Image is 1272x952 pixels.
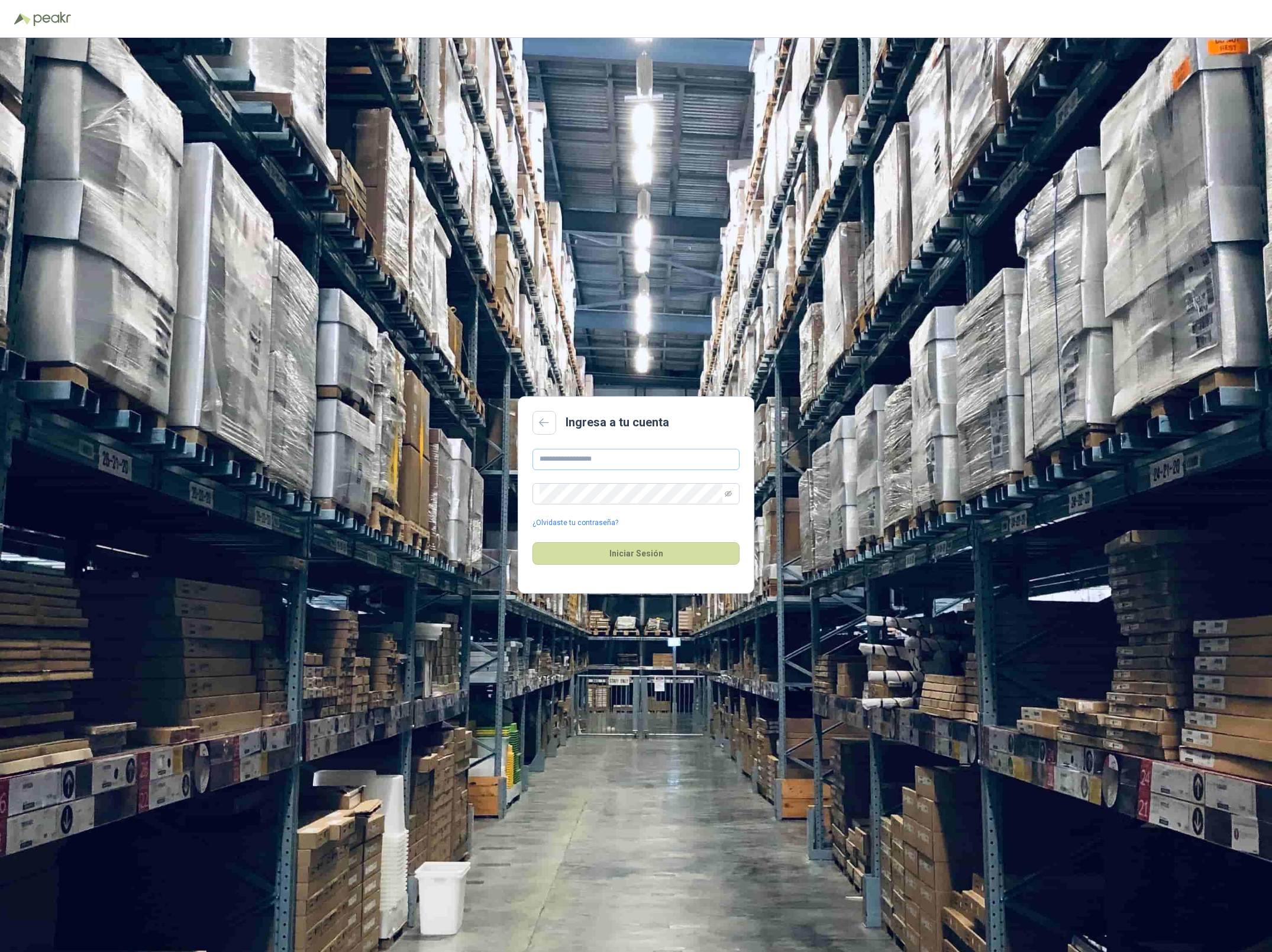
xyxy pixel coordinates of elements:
img: Peakr [33,12,71,26]
span: eye-invisible [725,490,732,497]
h2: Ingresa a tu cuenta [566,413,669,432]
img: Logo [14,13,31,25]
button: Iniciar Sesión [532,542,740,565]
a: ¿Olvidaste tu contraseña? [532,517,618,529]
